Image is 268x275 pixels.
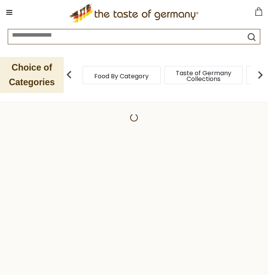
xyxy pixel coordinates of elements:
a: Taste of Germany Collections [173,70,234,82]
img: next arrow [253,67,268,83]
img: previous arrow [61,67,77,83]
a: Food By Category [94,73,149,79]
